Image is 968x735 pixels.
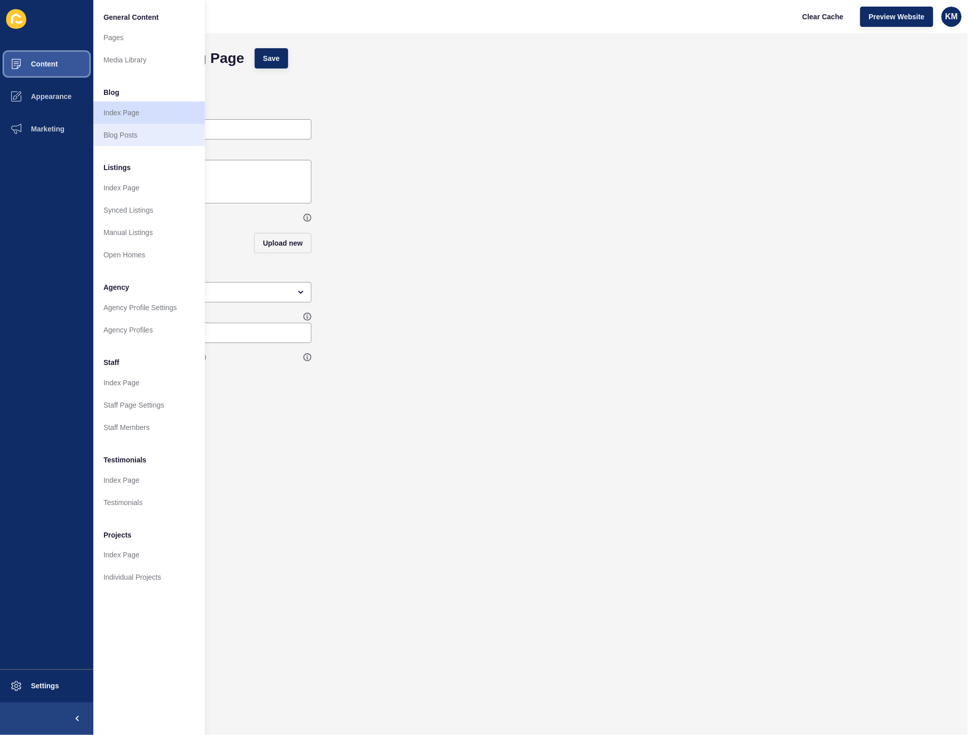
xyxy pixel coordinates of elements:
button: Upload new [254,233,312,253]
div: open menu [109,282,312,303]
a: Index Page [93,177,205,199]
span: Listings [103,162,131,173]
span: Upload new [263,238,303,248]
a: Synced Listings [93,199,205,221]
a: Index Page [93,102,205,124]
button: Clear Cache [794,7,852,27]
button: Save [255,48,289,69]
a: Index Page [93,372,205,394]
a: Blog Posts [93,124,205,146]
a: Open Homes [93,244,205,266]
span: Projects [103,530,131,540]
span: Staff [103,357,119,367]
span: Agency [103,282,129,292]
span: General Content [103,12,159,22]
span: Save [263,53,280,63]
a: Media Library [93,49,205,71]
a: Testimonials [93,491,205,514]
a: Pages [93,26,205,49]
span: Preview Website [869,12,925,22]
a: Staff Page Settings [93,394,205,416]
a: Index Page [93,544,205,566]
a: Staff Members [93,416,205,439]
a: Individual Projects [93,566,205,589]
a: Index Page [93,469,205,491]
a: Agency Profiles [93,319,205,341]
a: Manual Listings [93,221,205,244]
a: Agency Profile Settings [93,296,205,319]
button: Preview Website [860,7,934,27]
span: KM [946,12,958,22]
span: Clear Cache [803,12,844,22]
span: Blog [103,87,119,97]
span: Testimonials [103,455,147,465]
